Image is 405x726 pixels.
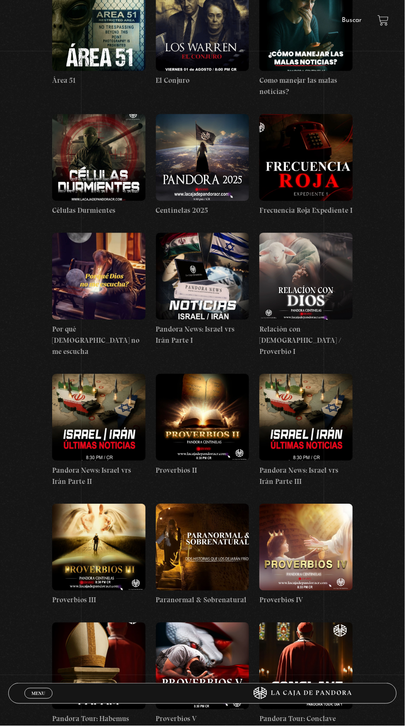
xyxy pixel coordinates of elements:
h4: Como manejar las malas noticias? [259,75,353,98]
h4: Proverbios II [156,465,249,476]
h4: Proverbios V [156,714,249,725]
h4: Pandora News: Israel vrs Irán Parte II [52,465,146,488]
a: Pandora News: Israel vrs Irán Parte I [156,233,249,346]
a: Proverbios II [156,374,249,476]
a: Células Durmientes [52,114,146,216]
a: Proverbios IV [259,504,353,606]
a: View your shopping cart [378,15,389,26]
a: Relación con [DEMOGRAPHIC_DATA] / Proverbio I [259,233,353,358]
h4: Área 51 [52,75,146,87]
h4: Centinelas 2025 [156,205,249,216]
a: Proverbios V [156,623,249,725]
a: Por qué [DEMOGRAPHIC_DATA] no me escucha [52,233,146,358]
h4: Paranormal & Sobrenatural [156,595,249,606]
a: Frecuencia Roja Expediente I [259,114,353,216]
h4: Frecuencia Roja Expediente I [259,205,353,216]
h4: Pandora News: Israel vrs Irán Parte I [156,324,249,346]
h4: Proverbios III [52,595,146,606]
a: Proverbios III [52,504,146,606]
a: Paranormal & Sobrenatural [156,504,249,606]
a: Pandora News: Israel vrs Irán Parte III [259,374,353,488]
span: Menu [31,691,45,696]
h4: Pandora News: Israel vrs Irán Parte III [259,465,353,488]
h4: Por qué [DEMOGRAPHIC_DATA] no me escucha [52,324,146,358]
a: Buscar [342,17,362,24]
h4: El Conjuro [156,75,249,87]
span: Cerrar [29,698,48,704]
h4: Células Durmientes [52,205,146,216]
h4: Relación con [DEMOGRAPHIC_DATA] / Proverbio I [259,324,353,358]
a: Pandora News: Israel vrs Irán Parte II [52,374,146,488]
a: Centinelas 2025 [156,114,249,216]
h4: Proverbios IV [259,595,353,606]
